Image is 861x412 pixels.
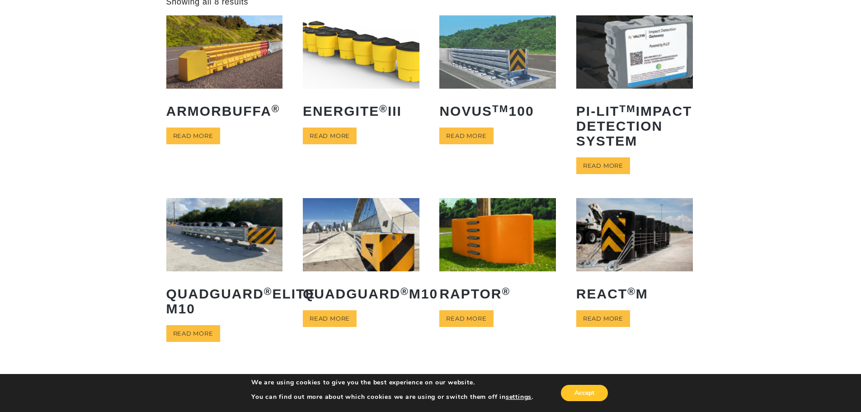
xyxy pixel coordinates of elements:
a: Read more about “ENERGITE® III” [303,128,357,144]
a: Read more about “NOVUSTM 100” [439,128,493,144]
button: Accept [561,385,608,401]
a: ENERGITE®III [303,15,419,125]
p: You can find out more about which cookies we are using or switch them off in . [251,393,533,401]
a: Read more about “QuadGuard® Elite M10” [166,325,220,342]
a: Read more about “PI-LITTM Impact Detection System” [576,157,630,174]
h2: NOVUS 100 [439,97,556,125]
sup: ® [264,286,273,297]
h2: RAPTOR [439,279,556,308]
a: RAPTOR® [439,198,556,308]
h2: ENERGITE III [303,97,419,125]
h2: ArmorBuffa [166,97,283,125]
sup: TM [619,103,636,114]
sup: ® [502,286,511,297]
h2: QuadGuard Elite M10 [166,279,283,323]
sup: ® [400,286,409,297]
h2: REACT M [576,279,693,308]
h2: PI-LIT Impact Detection System [576,97,693,155]
a: Read more about “REACT® M” [576,310,630,327]
a: REACT®M [576,198,693,308]
a: QuadGuard®M10 [303,198,419,308]
sup: TM [492,103,509,114]
a: NOVUSTM100 [439,15,556,125]
a: QuadGuard®Elite M10 [166,198,283,322]
p: We are using cookies to give you the best experience on our website. [251,379,533,387]
a: Read more about “QuadGuard® M10” [303,310,357,327]
a: ArmorBuffa® [166,15,283,125]
sup: ® [272,103,280,114]
a: Read more about “RAPTOR®” [439,310,493,327]
h2: QuadGuard M10 [303,279,419,308]
button: settings [506,393,532,401]
a: Read more about “ArmorBuffa®” [166,128,220,144]
sup: ® [379,103,388,114]
sup: ® [627,286,636,297]
a: PI-LITTMImpact Detection System [576,15,693,155]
